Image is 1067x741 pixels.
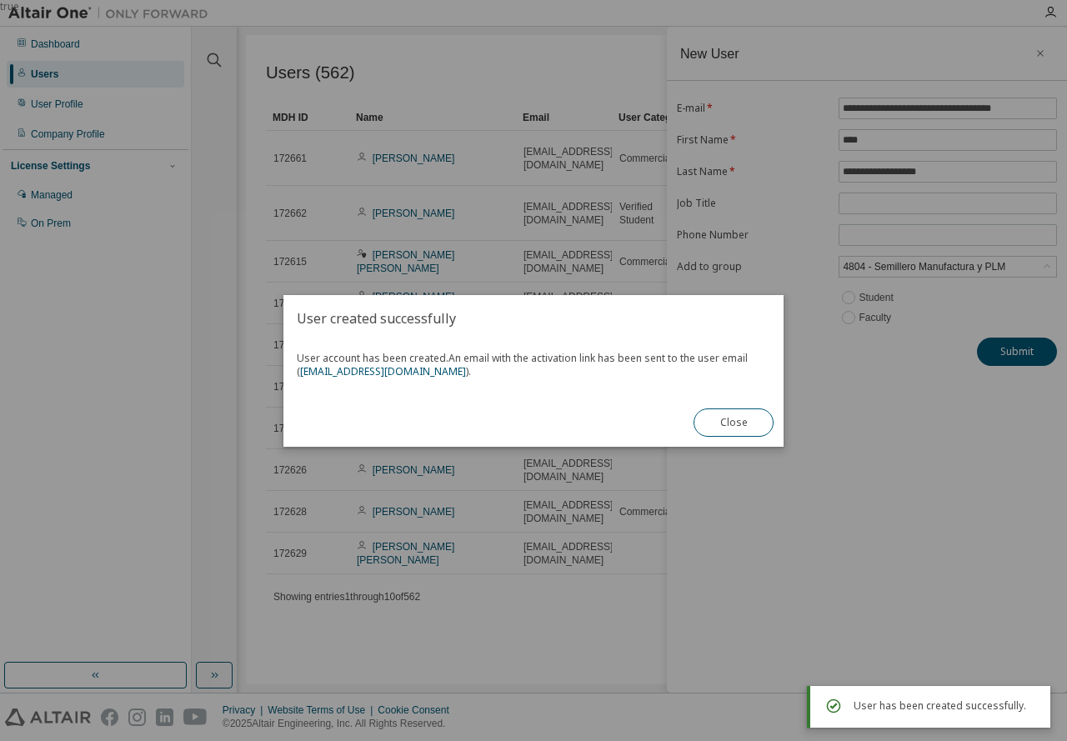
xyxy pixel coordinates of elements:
span: An email with the activation link has been sent to the user email ( ). [297,351,748,378]
a: [EMAIL_ADDRESS][DOMAIN_NAME] [300,364,466,378]
div: User has been created successfully. [854,696,1037,716]
h2: User created successfully [283,295,784,342]
span: User account has been created. [297,352,770,378]
button: Close [694,408,774,437]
